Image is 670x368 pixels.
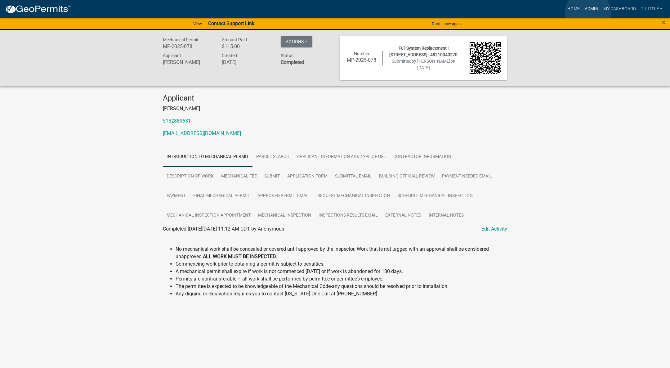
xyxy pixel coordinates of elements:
[163,59,212,65] h6: [PERSON_NAME]
[163,130,241,136] a: [EMAIL_ADDRESS][DOMAIN_NAME]
[203,254,277,259] strong: ALL WORK MUST BE INSPECTED.
[254,186,314,206] a: Approved Permit Email
[176,275,507,283] li: Permits are nontransferable – all work shall be performed by permittee or permittee’s employee.
[176,290,507,298] li: Any digging or excavation requires you to contact [US_STATE] One Call at [PHONE_NUMBER]
[163,186,190,206] a: Payment
[163,37,199,42] span: Mechanical Permit
[638,3,665,15] a: T. Little
[425,206,467,226] a: Internal Notes
[565,3,582,15] a: Home
[176,245,507,260] li: No mechanical work shall be concealed or covered until approved by the inspector. Work that is no...
[293,147,390,167] a: Applicant Information and Type of Use
[394,186,476,206] a: Schedule Mechanical Inspection
[163,105,507,112] p: [PERSON_NAME]
[222,37,247,42] span: Amount Paid
[601,3,638,15] a: My Dashboard
[222,59,271,65] h6: [DATE]
[217,167,261,186] a: Mechanical Fee
[354,51,369,56] span: Number
[190,186,254,206] a: Final Mechanical Permit
[314,186,394,206] a: Request Mechanical Inspection
[281,36,312,47] button: Actions
[176,260,507,268] li: Commencing work prior to obtaining a permit is subject to penalties.
[346,57,377,63] h6: MP-2025-078
[222,53,237,58] span: Created
[176,283,507,290] li: The permittee is expected to be knowledgeable of the Mechanical Code-any questions should be reso...
[191,19,204,29] a: View
[176,268,507,275] li: A mechanical permit shall expire if work is not commenced [DATE] or if work is abandoned for 180 ...
[281,53,293,58] span: Status
[661,19,665,26] button: Close
[315,206,382,226] a: Inspections Results Email
[281,59,304,65] strong: Completed
[661,18,665,27] span: ×
[163,94,507,103] h4: Applicant
[163,53,181,58] span: Applicant
[252,147,293,167] a: Parcel search
[208,20,256,26] strong: Contact Support Link!
[163,167,217,186] a: Description of Work
[254,206,315,226] a: Mechanical Inspection
[389,46,458,57] span: Full System Replacement | [STREET_ADDRESS] | 48210040270
[470,42,501,74] img: QR code
[163,206,254,226] a: Mechanical Inspection Appointment
[261,167,284,186] a: Submit
[392,59,455,70] span: Submitted on [DATE]
[163,118,191,124] a: 5152883631
[331,167,375,186] a: Submittal Email
[382,206,425,226] a: External Notes
[429,19,464,29] button: Don't show again
[412,59,450,64] span: by [PERSON_NAME]
[163,226,284,232] span: Completed [DATE][DATE] 11:12 AM CDT by Anonymous
[582,3,601,15] a: Admin
[284,167,331,186] a: Application Form
[375,167,438,186] a: Building Official Review
[481,225,507,233] a: Edit Activity
[163,43,212,49] h6: MP-2025-078
[390,147,455,167] a: Contractor Information
[438,167,496,186] a: Payment Needed Email
[163,147,252,167] a: Introduction to Mechanical Permit
[222,43,271,49] h6: $115.00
